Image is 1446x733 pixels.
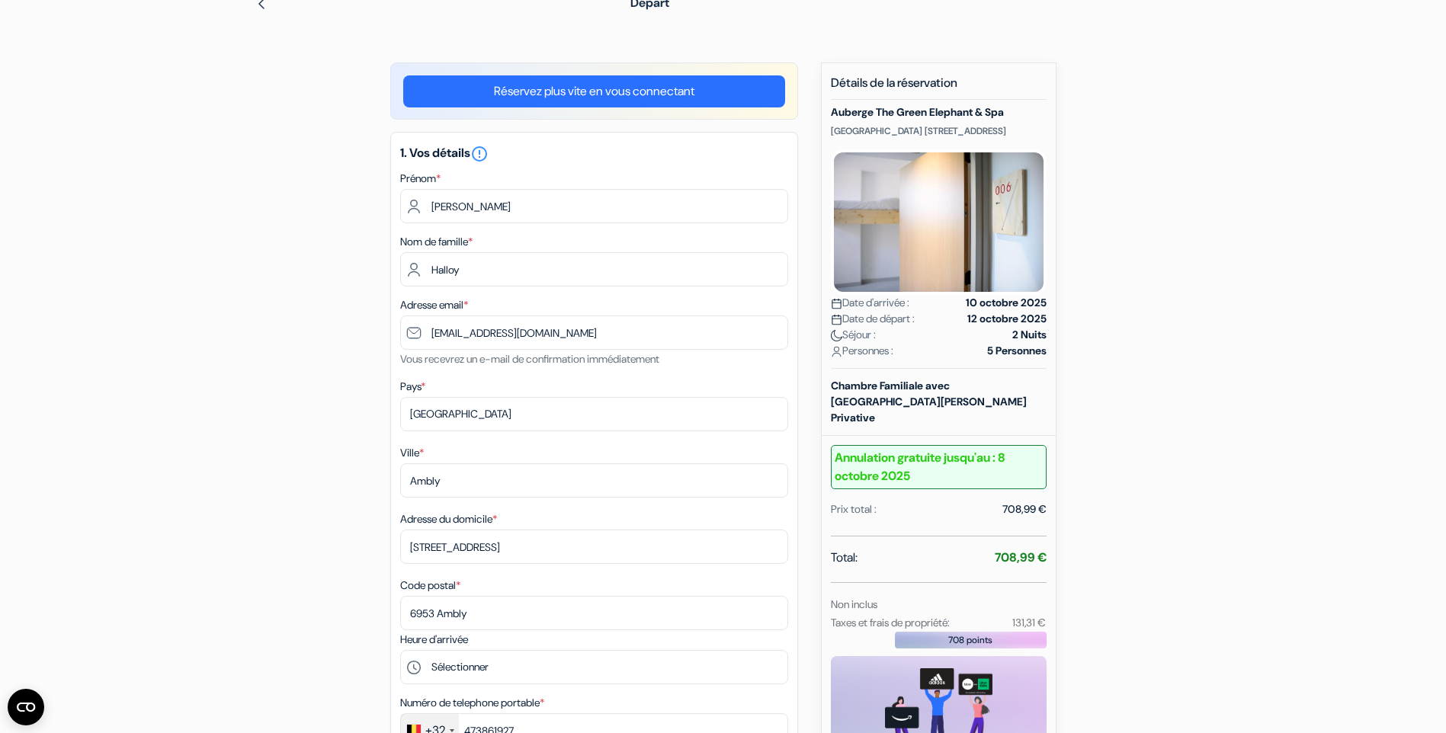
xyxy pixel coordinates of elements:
p: [GEOGRAPHIC_DATA] [STREET_ADDRESS] [831,125,1047,137]
div: Prix total : [831,501,877,517]
img: moon.svg [831,330,842,341]
label: Ville [400,445,424,461]
input: Entrez votre prénom [400,189,788,223]
b: Annulation gratuite jusqu'au : 8 octobre 2025 [831,445,1047,489]
span: Date de départ : [831,311,915,327]
i: error_outline [470,145,489,163]
h5: 1. Vos détails [400,145,788,163]
strong: 2 Nuits [1012,327,1047,343]
button: Ouvrir le widget CMP [8,689,44,725]
input: Entrer le nom de famille [400,252,788,286]
img: calendar.svg [831,314,842,325]
a: Réservez plus vite en vous connectant [403,75,785,107]
small: Vous recevrez un e-mail de confirmation immédiatement [400,352,659,366]
strong: 12 octobre 2025 [967,311,1047,327]
a: error_outline [470,145,489,161]
label: Heure d'arrivée [400,632,468,648]
small: Taxes et frais de propriété: [831,616,950,629]
label: Prénom [400,171,441,187]
strong: 708,99 € [995,549,1047,565]
label: Code postal [400,578,460,594]
label: Adresse email [400,297,468,313]
label: Pays [400,379,425,395]
div: 708,99 € [1002,501,1047,517]
input: Entrer adresse e-mail [400,315,788,350]
span: Total: [831,549,858,567]
label: Nom de famille [400,234,473,250]
b: Chambre Familiale avec [GEOGRAPHIC_DATA][PERSON_NAME] Privative [831,379,1027,424]
img: user_icon.svg [831,346,842,357]
small: Non inclus [831,597,877,611]
span: Date d'arrivée : [831,295,909,311]
label: Adresse du domicile [400,511,497,527]
label: Numéro de telephone portable [400,695,544,711]
small: 131,31 € [1012,616,1046,629]
h5: Détails de la réservation [831,75,1047,100]
span: 708 points [948,633,992,647]
span: Personnes : [831,343,893,359]
strong: 10 octobre 2025 [966,295,1047,311]
span: Séjour : [831,327,876,343]
h5: Auberge The Green Elephant & Spa [831,106,1047,119]
img: calendar.svg [831,298,842,309]
strong: 5 Personnes [987,343,1047,359]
